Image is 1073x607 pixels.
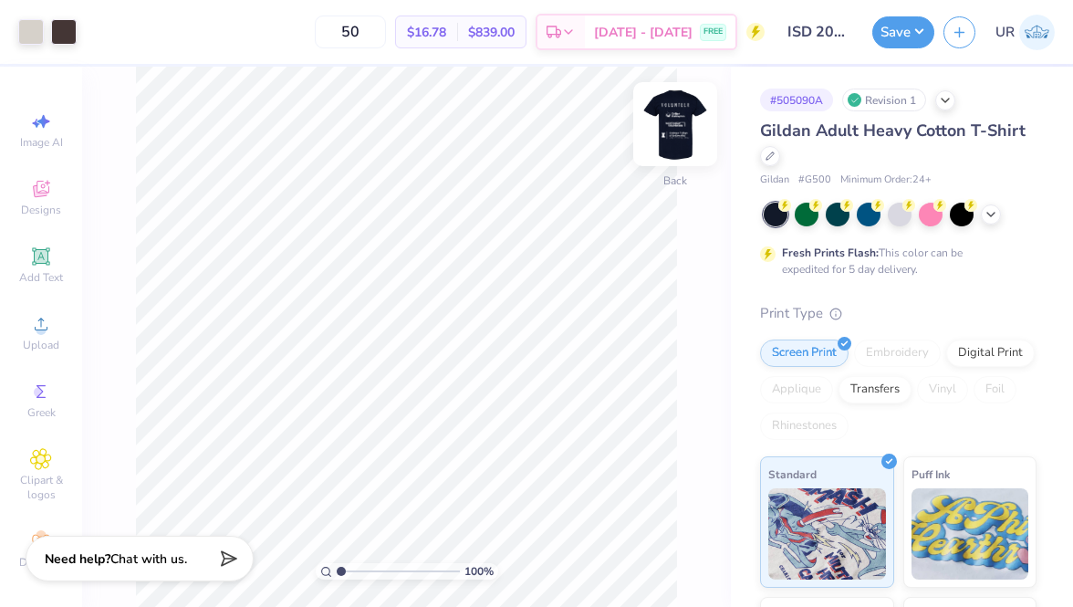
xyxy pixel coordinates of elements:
span: $16.78 [407,23,446,42]
span: FREE [703,26,723,38]
div: Rhinestones [760,413,849,440]
button: Save [872,16,934,48]
strong: Fresh Prints Flash: [782,246,879,260]
div: # 505090A [760,89,833,111]
div: Transfers [839,376,912,403]
span: # G500 [798,173,831,188]
div: Screen Print [760,340,849,367]
input: – – [315,16,386,48]
span: Standard [768,465,817,484]
span: Gildan [760,173,789,188]
div: Print Type [760,303,1037,324]
input: Untitled Design [774,14,863,50]
span: Clipart & logos [9,473,73,502]
span: Puff Ink [912,465,950,484]
span: Minimum Order: 24 + [840,173,932,188]
div: Back [663,173,687,189]
strong: Need help? [45,550,110,568]
div: Digital Print [946,340,1035,367]
img: Standard [768,488,886,580]
span: Upload [23,338,59,352]
span: Add Text [19,270,63,285]
div: Foil [974,376,1016,403]
span: Gildan Adult Heavy Cotton T-Shirt [760,120,1026,141]
div: Applique [760,376,833,403]
span: Greek [27,405,56,420]
span: Decorate [19,555,63,570]
span: Chat with us. [110,550,187,568]
span: UR [995,22,1015,43]
div: Embroidery [854,340,941,367]
span: [DATE] - [DATE] [594,23,693,42]
img: Umang Randhawa [1019,15,1055,50]
div: Revision 1 [842,89,926,111]
a: UR [995,15,1055,50]
span: 100 % [464,563,494,580]
div: This color can be expedited for 5 day delivery. [782,245,1006,277]
img: Back [639,88,712,161]
span: Image AI [20,135,63,150]
span: Designs [21,203,61,217]
img: Puff Ink [912,488,1029,580]
span: $839.00 [468,23,515,42]
div: Vinyl [917,376,968,403]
